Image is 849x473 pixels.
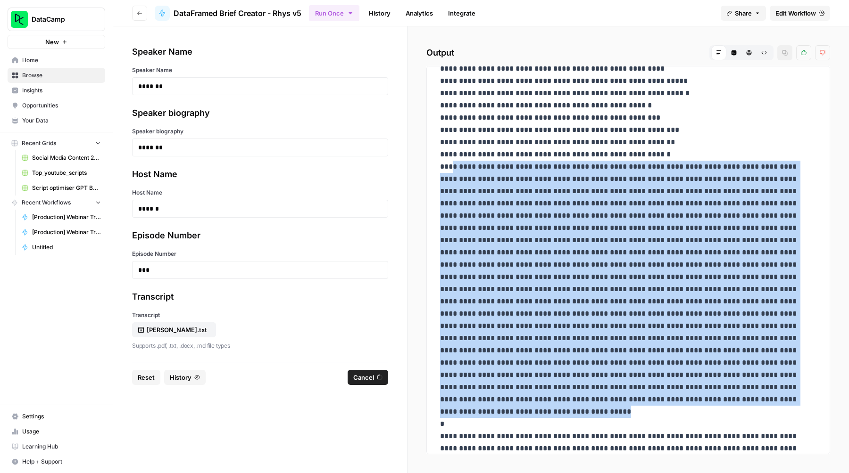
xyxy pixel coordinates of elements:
[32,169,101,177] span: Top_youtube_scripts
[132,229,388,242] div: Episode Number
[32,184,101,192] span: Script optimiser GPT Build V2 Grid
[426,45,830,60] h2: Output
[442,6,481,21] a: Integrate
[8,454,105,469] button: Help + Support
[45,37,59,47] span: New
[22,457,101,466] span: Help + Support
[22,412,101,421] span: Settings
[32,243,101,252] span: Untitled
[8,8,105,31] button: Workspace: DataCamp
[147,325,207,334] p: [PERSON_NAME].txt
[132,45,388,58] div: Speaker Name
[17,165,105,180] a: Top_youtube_scripts
[32,154,101,162] span: Social Media Content 2025
[132,188,388,197] label: Host Name
[22,198,71,207] span: Recent Workflows
[721,6,766,21] button: Share
[8,136,105,150] button: Recent Grids
[22,86,101,95] span: Insights
[155,6,301,21] a: DataFramed Brief Creator - Rhys v5
[132,66,388,74] label: Speaker Name
[309,5,359,21] button: Run Once
[11,11,28,28] img: DataCamp Logo
[363,6,396,21] a: History
[770,6,830,21] a: Edit Workflow
[170,373,191,382] span: History
[132,322,216,337] button: [PERSON_NAME].txt
[132,127,388,136] label: Speaker biography
[400,6,439,21] a: Analytics
[17,240,105,255] a: Untitled
[8,409,105,424] a: Settings
[22,71,101,80] span: Browse
[22,139,56,147] span: Recent Grids
[132,168,388,181] div: Host Name
[17,180,105,196] a: Script optimiser GPT Build V2 Grid
[17,210,105,225] a: [Production] Webinar Transcription and Summary ([PERSON_NAME])
[132,370,160,385] button: Reset
[8,424,105,439] a: Usage
[8,53,105,68] a: Home
[8,113,105,128] a: Your Data
[775,8,816,18] span: Edit Workflow
[138,373,155,382] span: Reset
[8,439,105,454] a: Learning Hub
[132,250,388,258] label: Episode Number
[353,373,374,382] span: Cancel
[8,196,105,210] button: Recent Workflows
[8,68,105,83] a: Browse
[22,442,101,451] span: Learning Hub
[17,150,105,165] a: Social Media Content 2025
[735,8,752,18] span: Share
[8,98,105,113] a: Opportunities
[164,370,206,385] button: History
[132,290,388,303] div: Transcript
[132,341,388,351] p: Supports .pdf, .txt, .docx, .md file types
[174,8,301,19] span: DataFramed Brief Creator - Rhys v5
[132,311,388,319] label: Transcript
[32,213,101,221] span: [Production] Webinar Transcription and Summary ([PERSON_NAME])
[17,225,105,240] a: [Production] Webinar Transcription and Summary for the
[348,370,388,385] button: Cancel
[22,116,101,125] span: Your Data
[8,83,105,98] a: Insights
[32,15,89,24] span: DataCamp
[32,228,101,236] span: [Production] Webinar Transcription and Summary for the
[22,101,101,110] span: Opportunities
[22,56,101,65] span: Home
[8,35,105,49] button: New
[132,106,388,120] div: Speaker biography
[22,427,101,436] span: Usage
